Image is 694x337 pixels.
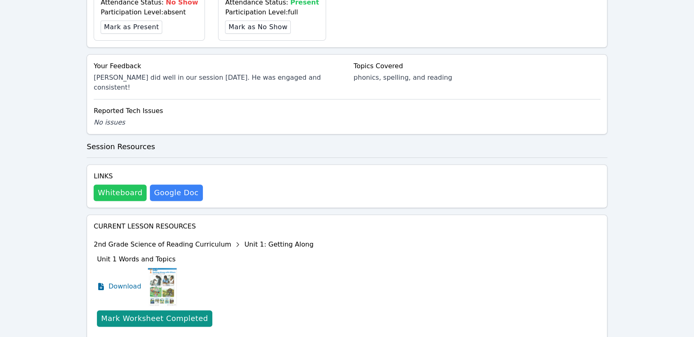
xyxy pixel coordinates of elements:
[94,73,340,92] div: [PERSON_NAME] did well in our session [DATE]. He was engaged and consistent!
[101,21,162,34] button: Mark as Present
[97,266,141,307] a: Download
[94,61,340,71] div: Your Feedback
[354,61,600,71] div: Topics Covered
[225,21,291,34] button: Mark as No Show
[225,7,319,17] div: Participation Level: full
[97,310,212,327] button: Mark Worksheet Completed
[97,255,175,263] span: Unit 1 Words and Topics
[94,185,147,201] button: Whiteboard
[148,266,177,307] img: Unit 1 Words and Topics
[94,106,600,116] div: Reported Tech Issues
[354,73,600,83] div: phonics, spelling, and reading
[101,313,208,324] div: Mark Worksheet Completed
[101,7,198,17] div: Participation Level: absent
[87,141,607,152] h3: Session Resources
[94,222,600,231] h4: Current Lesson Resources
[150,185,202,201] a: Google Doc
[94,171,202,181] h4: Links
[94,118,125,126] span: No issues
[108,282,141,291] span: Download
[94,238,313,251] div: 2nd Grade Science of Reading Curriculum Unit 1: Getting Along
